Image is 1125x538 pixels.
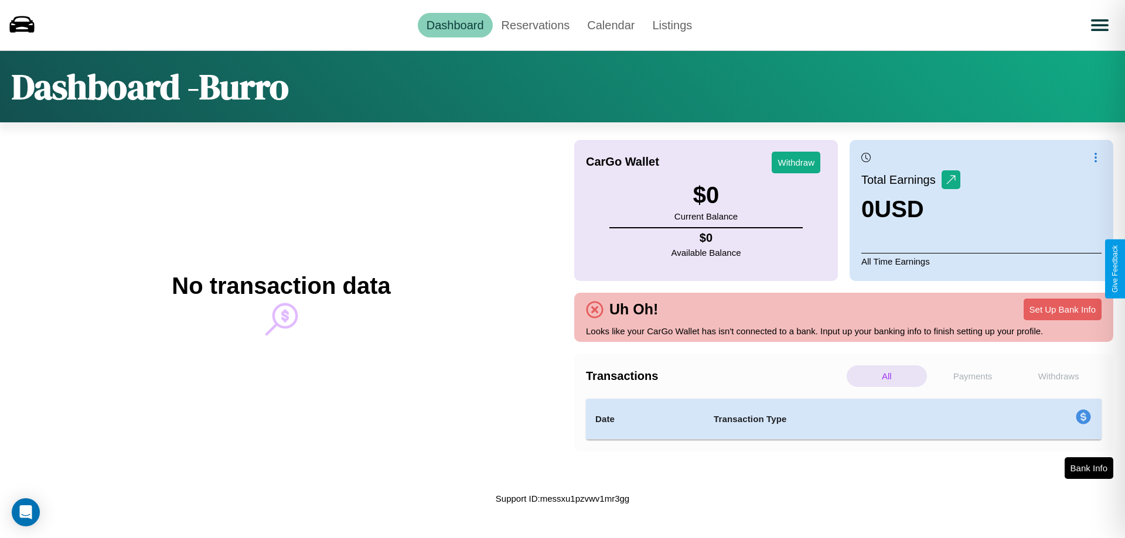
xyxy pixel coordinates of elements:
[671,245,741,261] p: Available Balance
[418,13,493,37] a: Dashboard
[1024,299,1102,320] button: Set Up Bank Info
[933,365,1013,387] p: Payments
[172,273,390,299] h2: No transaction data
[1111,245,1119,293] div: Give Feedback
[861,253,1102,269] p: All Time Earnings
[1018,365,1099,387] p: Withdraws
[586,369,844,383] h4: Transactions
[861,196,960,222] h3: 0 USD
[586,155,659,169] h4: CarGo Wallet
[772,152,820,173] button: Withdraw
[578,13,643,37] a: Calendar
[674,182,738,208] h3: $ 0
[643,13,701,37] a: Listings
[586,323,1102,339] p: Looks like your CarGo Wallet has isn't connected to a bank. Input up your banking info to finish ...
[671,231,741,245] h4: $ 0
[861,169,942,190] p: Total Earnings
[604,301,664,318] h4: Uh Oh!
[12,63,289,111] h1: Dashboard - Burro
[847,365,927,387] p: All
[12,498,40,526] div: Open Intercom Messenger
[1065,457,1113,479] button: Bank Info
[1083,9,1116,42] button: Open menu
[493,13,579,37] a: Reservations
[714,412,980,426] h4: Transaction Type
[595,412,695,426] h4: Date
[496,491,629,506] p: Support ID: messxu1pzvwv1mr3gg
[674,208,738,224] p: Current Balance
[586,399,1102,440] table: simple table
